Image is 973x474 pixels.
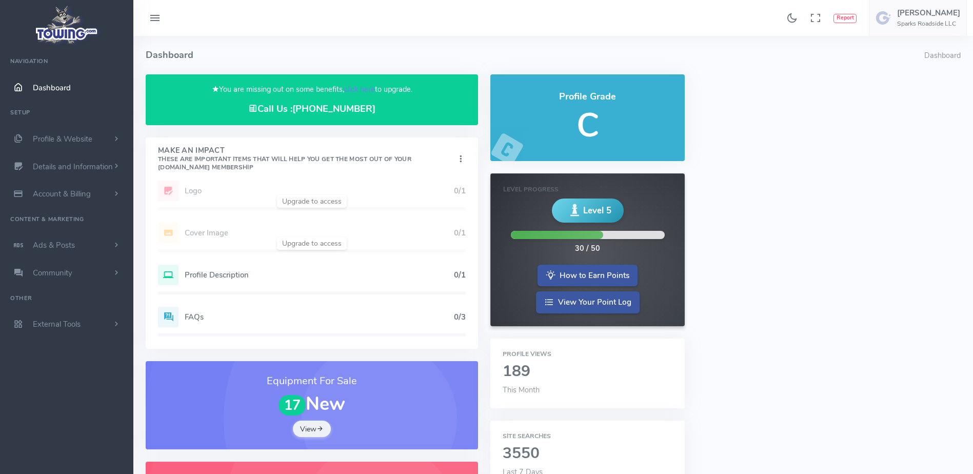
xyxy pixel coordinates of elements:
img: user-image [876,10,892,26]
div: 30 / 50 [575,243,600,254]
h4: Make An Impact [158,147,455,171]
h6: Site Searches [503,433,672,440]
h5: C [503,107,672,144]
span: Profile & Website [33,134,92,144]
h1: New [158,394,466,416]
span: 17 [279,395,306,416]
img: logo [32,3,102,47]
h4: Profile Grade [503,92,672,102]
h2: 189 [503,363,672,380]
h4: Dashboard [146,36,924,74]
span: Ads & Posts [33,240,75,250]
small: These are important items that will help you get the most out of your [DOMAIN_NAME] Membership [158,155,411,171]
span: Level 5 [583,204,611,217]
p: You are missing out on some benefits, to upgrade. [158,84,466,95]
h4: Call Us : [158,104,466,114]
a: [PHONE_NUMBER] [292,103,375,115]
h2: 3550 [503,445,672,462]
h5: 0/1 [454,271,466,279]
h3: Equipment For Sale [158,373,466,389]
span: External Tools [33,319,81,329]
h5: 0/3 [454,313,466,321]
li: Dashboard [924,50,961,62]
span: Details and Information [33,162,113,172]
span: Account & Billing [33,189,91,199]
span: Community [33,268,72,278]
a: How to Earn Points [538,265,638,287]
h6: Level Progress [503,186,672,193]
a: click here [344,84,375,94]
a: View Your Point Log [536,291,640,313]
h5: Profile Description [185,271,454,279]
a: View [293,421,331,437]
h6: Profile Views [503,351,672,358]
h5: FAQs [185,313,454,321]
button: Report [833,14,857,23]
h5: [PERSON_NAME] [897,9,960,17]
span: This Month [503,385,540,395]
h6: Sparks Roadside LLC [897,21,960,27]
span: Dashboard [33,83,71,93]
